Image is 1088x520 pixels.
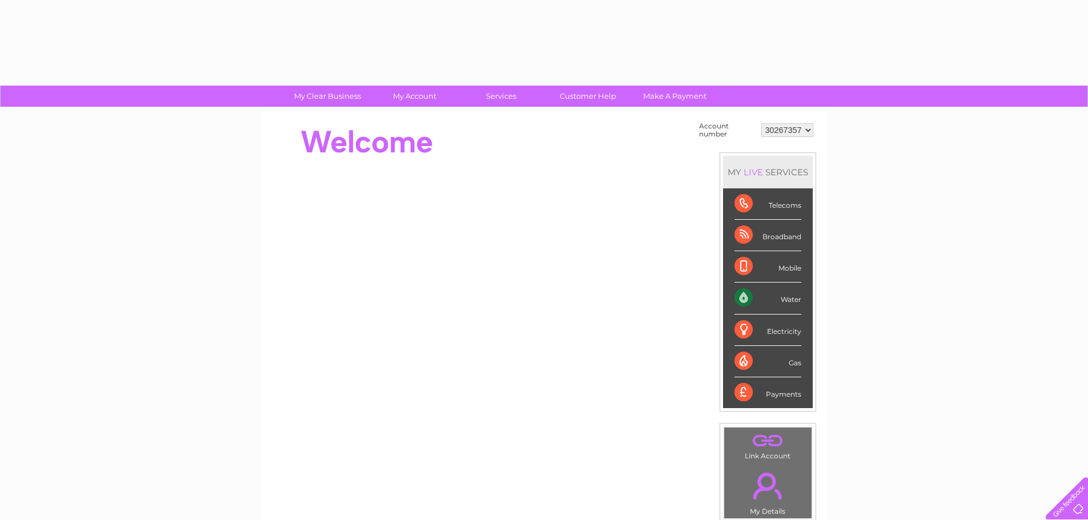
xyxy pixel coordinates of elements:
a: My Account [367,86,461,107]
a: Make A Payment [628,86,722,107]
td: Account number [696,119,758,141]
div: Water [734,283,801,314]
div: Broadband [734,220,801,251]
td: Link Account [724,427,812,463]
a: My Clear Business [280,86,375,107]
div: Electricity [734,315,801,346]
a: Customer Help [541,86,635,107]
a: . [727,466,809,506]
div: MY SERVICES [723,156,813,188]
div: Telecoms [734,188,801,220]
div: LIVE [741,167,765,178]
div: Gas [734,346,801,377]
a: . [727,430,809,450]
td: My Details [724,463,812,519]
a: Services [454,86,548,107]
div: Payments [734,377,801,408]
div: Mobile [734,251,801,283]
